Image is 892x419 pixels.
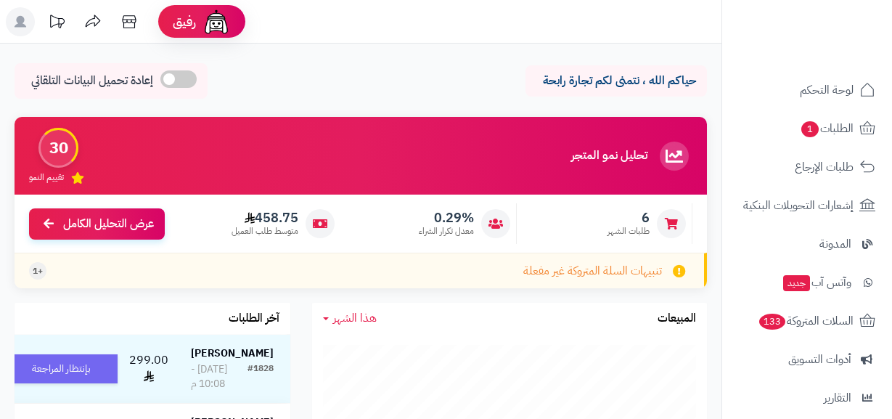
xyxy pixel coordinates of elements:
[202,7,231,36] img: ai-face.png
[419,225,474,237] span: معدل تكرار الشراء
[731,381,883,415] a: التقارير
[795,157,854,177] span: طلبات الإرجاع
[323,310,377,327] a: هذا الشهر
[247,362,274,391] div: #1828
[731,111,883,146] a: الطلبات1
[31,73,153,89] span: إعادة تحميل البيانات التلقائي
[758,311,854,331] span: السلات المتروكة
[536,73,696,89] p: حياكم الله ، نتمنى لكم تجارة رابحة
[191,346,274,361] strong: [PERSON_NAME]
[824,388,851,408] span: التقارير
[819,234,851,254] span: المدونة
[607,210,650,226] span: 6
[191,362,247,391] div: [DATE] - 10:08 م
[232,225,298,237] span: متوسط طلب العميل
[731,304,883,338] a: السلات المتروكة133
[731,265,883,300] a: وآتس آبجديد
[33,265,43,277] span: +1
[800,80,854,100] span: لوحة التحكم
[229,312,279,325] h3: آخر الطلبات
[607,225,650,237] span: طلبات الشهر
[788,349,851,370] span: أدوات التسويق
[29,171,64,184] span: تقييم النمو
[523,263,662,280] span: تنبيهات السلة المتروكة غير مفعلة
[731,150,883,184] a: طلبات الإرجاع
[731,188,883,223] a: إشعارات التحويلات البنكية
[731,342,883,377] a: أدوات التسويق
[571,150,647,163] h3: تحليل نمو المتجر
[800,118,854,139] span: الطلبات
[743,195,854,216] span: إشعارات التحويلات البنكية
[29,208,165,240] a: عرض التحليل الكامل
[731,227,883,261] a: المدونة
[801,121,819,138] span: 1
[333,309,377,327] span: هذا الشهر
[658,312,696,325] h3: المبيعات
[63,216,154,232] span: عرض التحليل الكامل
[123,335,174,403] td: 299.00
[758,314,785,330] span: 133
[793,11,878,41] img: logo-2.png
[731,73,883,107] a: لوحة التحكم
[1,354,118,383] div: بإنتظار المراجعة
[783,275,810,291] span: جديد
[173,13,196,30] span: رفيق
[419,210,474,226] span: 0.29%
[782,272,851,293] span: وآتس آب
[38,7,75,40] a: تحديثات المنصة
[232,210,298,226] span: 458.75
